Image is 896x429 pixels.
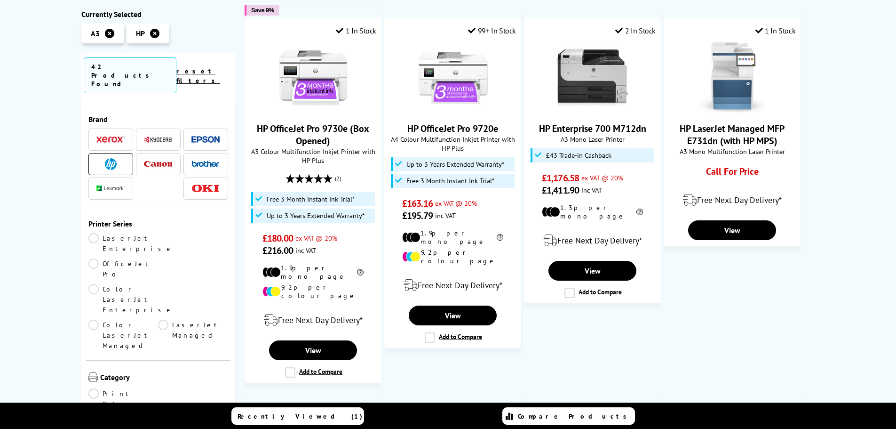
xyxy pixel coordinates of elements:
[581,173,623,182] span: ex VAT @ 20%
[91,29,100,38] span: A3
[245,5,278,16] button: Save 9%
[669,147,795,156] span: A3 Mono Multifunction Laser Printer
[136,29,145,38] span: HP
[529,227,656,254] div: modal_delivery
[262,232,293,244] span: £180.00
[96,158,125,170] a: HP
[669,187,795,213] div: modal_delivery
[105,158,117,170] img: HP
[88,233,174,254] a: LaserJet Enterprise
[88,284,174,315] a: Color LaserJet Enterprise
[88,259,159,279] a: OfficeJet Pro
[406,161,504,168] span: Up to 3 Years Extended Warranty*
[100,372,229,384] span: Category
[176,67,220,85] a: reset filters
[96,137,125,143] img: Xerox
[542,172,579,184] span: £1,176.58
[191,183,220,194] a: OKI
[548,261,636,281] a: View
[755,26,796,35] div: 1 In Stock
[564,288,622,298] label: Add to Compare
[144,134,172,146] a: Kyocera
[191,161,220,167] img: Brother
[238,412,363,421] span: Recently Viewed (1)
[697,105,768,115] a: HP LaserJet Managed MFP E731dn (with HP MPS)
[144,161,172,167] img: Canon
[144,158,172,170] a: Canon
[250,307,376,333] div: modal_delivery
[539,122,646,135] a: HP Enterprise 700 M712dn
[688,220,776,240] a: View
[682,165,783,182] div: Call For Price
[435,211,456,220] span: inc VAT
[425,332,482,343] label: Add to Compare
[267,212,365,219] span: Up to 3 Years Extended Warranty*
[84,57,176,93] span: 42 Products Found
[81,9,236,19] div: Currently Selected
[418,42,488,113] img: HP OfficeJet Pro 9720e
[557,105,628,115] a: HP Enterprise 700 M712dn
[88,219,229,228] span: Printer Series
[262,244,293,257] span: £216.00
[96,134,125,146] a: Xerox
[542,203,643,220] li: 1.3p per mono page
[269,340,357,360] a: View
[88,389,159,409] a: Print Only
[158,320,228,351] a: LaserJet Managed
[267,195,355,203] span: Free 3 Month Instant Ink Trial*
[336,26,376,35] div: 1 In Stock
[409,306,496,325] a: View
[250,147,376,165] span: A3 Colour Multifunction Inkjet Printer with HP Plus
[335,170,341,187] span: (2)
[295,234,337,243] span: ex VAT @ 20%
[389,135,516,153] span: A4 Colour Multifunction Inkjet Printer with HP Plus
[402,229,503,246] li: 1.9p per mono page
[278,105,349,115] a: HP OfficeJet Pro 9730e (Box Opened)
[191,185,220,193] img: OKI
[257,122,369,147] a: HP OfficeJet Pro 9730e (Box Opened)
[191,136,220,143] img: Epson
[96,183,125,194] a: Lexmark
[88,114,229,124] span: Brand
[680,122,785,147] a: HP LaserJet Managed MFP E731dn (with HP MPS)
[278,42,349,113] img: HP OfficeJet Pro 9730e (Box Opened)
[88,320,159,351] a: Color LaserJet Managed
[251,7,274,14] span: Save 9%
[231,407,364,425] a: Recently Viewed (1)
[418,105,488,115] a: HP OfficeJet Pro 9720e
[468,26,516,35] div: 99+ In Stock
[191,134,220,146] a: Epson
[295,246,316,255] span: inc VAT
[262,264,364,281] li: 1.9p per mono page
[389,272,516,299] div: modal_delivery
[88,372,98,382] img: Category
[402,248,503,265] li: 9.2p per colour page
[191,158,220,170] a: Brother
[262,283,364,300] li: 9.2p per colour page
[557,42,628,113] img: HP Enterprise 700 M712dn
[407,122,498,135] a: HP OfficeJet Pro 9720e
[529,135,656,144] span: A3 Mono Laser Printer
[402,197,433,210] span: £163.16
[581,186,602,194] span: inc VAT
[144,136,172,143] img: Kyocera
[502,407,635,425] a: Compare Products
[615,26,656,35] div: 2 In Stock
[697,42,768,113] img: HP LaserJet Managed MFP E731dn (with HP MPS)
[518,412,632,421] span: Compare Products
[546,152,611,159] span: £43 Trade-in Cashback
[435,199,477,208] span: ex VAT @ 20%
[96,186,125,192] img: Lexmark
[542,184,579,196] span: £1,411.90
[285,367,342,378] label: Add to Compare
[402,210,433,222] span: £195.79
[406,177,494,185] span: Free 3 Month Instant Ink Trial*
